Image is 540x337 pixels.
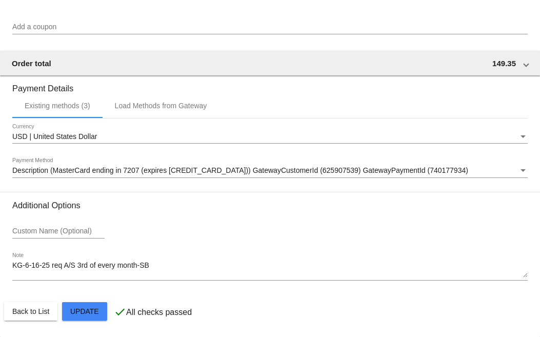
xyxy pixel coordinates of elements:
span: USD | United States Dollar [12,132,97,141]
mat-icon: check [114,306,126,318]
h3: Payment Details [12,76,528,93]
p: All checks passed [126,308,192,317]
div: Load Methods from Gateway [115,102,207,110]
mat-select: Currency [12,133,528,141]
h3: Additional Options [12,201,528,210]
div: Existing methods (3) [25,102,90,110]
span: Back to List [12,307,49,315]
span: Update [70,307,99,315]
button: Update [62,302,107,321]
span: Description (MasterCard ending in 7207 (expires [CREDIT_CARD_DATA])) GatewayCustomerId (625907539... [12,166,468,174]
mat-select: Payment Method [12,167,528,175]
span: Order total [12,59,51,68]
input: Custom Name (Optional) [12,227,105,235]
input: Add a coupon [12,23,528,31]
span: 149.35 [492,59,516,68]
button: Back to List [4,302,57,321]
